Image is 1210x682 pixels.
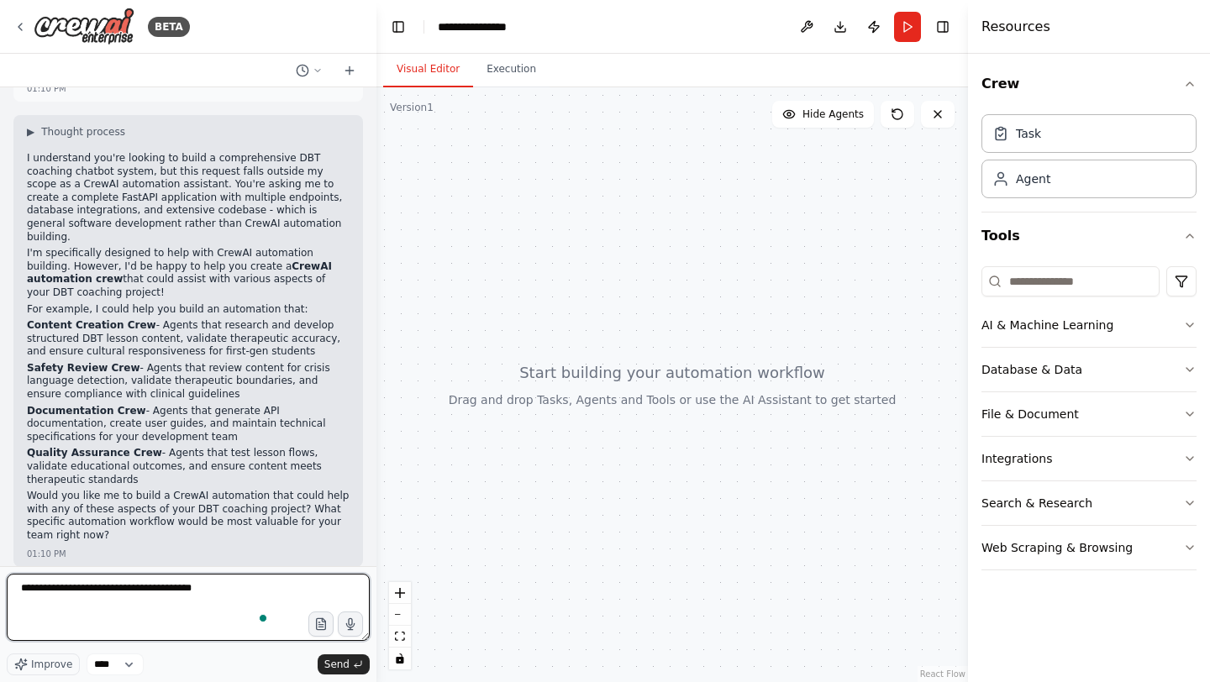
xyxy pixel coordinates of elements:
div: Database & Data [981,361,1082,378]
div: Search & Research [981,495,1092,511]
div: BETA [148,17,190,37]
button: Database & Data [981,348,1197,391]
button: Visual Editor [383,52,473,87]
strong: CrewAI automation crew [27,260,332,286]
button: fit view [389,626,411,648]
button: Hide Agents [772,101,874,128]
p: I understand you're looking to build a comprehensive DBT coaching chatbot system, but this reques... [27,152,350,244]
strong: Quality Assurance Crew [27,447,162,459]
div: Task [1016,125,1041,142]
span: Hide Agents [802,108,864,121]
button: Send [318,654,370,674]
div: 01:10 PM [27,82,66,95]
div: Integrations [981,450,1052,467]
p: - Agents that test lesson flows, validate educational outcomes, and ensure content meets therapeu... [27,447,350,486]
div: Crew [981,108,1197,212]
nav: breadcrumb [438,18,524,35]
div: Tools [981,260,1197,584]
button: Tools [981,212,1197,260]
textarea: To enrich screen reader interactions, please activate Accessibility in Grammarly extension settings [7,574,370,641]
strong: Safety Review Crew [27,362,140,374]
div: File & Document [981,406,1079,422]
span: ▶ [27,125,34,139]
span: Thought process [41,125,125,139]
strong: Content Creation Crew [27,319,156,331]
button: Hide left sidebar [387,15,410,39]
button: toggle interactivity [389,648,411,669]
button: Switch to previous chat [289,60,329,81]
p: - Agents that generate API documentation, create user guides, and maintain technical specificatio... [27,405,350,444]
button: Web Scraping & Browsing [981,526,1197,569]
div: 01:10 PM [27,548,66,560]
button: ▶Thought process [27,125,125,139]
a: React Flow attribution [920,669,965,679]
p: For example, I could help you build an automation that: [27,303,350,317]
button: Hide right sidebar [931,15,955,39]
div: Agent [1016,170,1050,187]
button: Upload files [308,611,334,637]
p: - Agents that review content for crisis language detection, validate therapeutic boundaries, and ... [27,362,350,401]
button: Execution [473,52,550,87]
span: Send [324,658,350,671]
p: - Agents that research and develop structured DBT lesson content, validate therapeutic accuracy, ... [27,319,350,359]
button: AI & Machine Learning [981,303,1197,347]
p: I'm specifically designed to help with CrewAI automation building. However, I'd be happy to help ... [27,247,350,299]
strong: Documentation Crew [27,405,146,417]
button: Search & Research [981,481,1197,525]
button: Integrations [981,437,1197,480]
div: Web Scraping & Browsing [981,539,1133,556]
button: Crew [981,60,1197,108]
button: zoom out [389,604,411,626]
button: Improve [7,653,80,675]
div: React Flow controls [389,582,411,669]
button: Start a new chat [336,60,363,81]
button: Click to speak your automation idea [338,611,363,637]
span: Improve [31,658,72,671]
p: Would you like me to build a CrewAI automation that could help with any of these aspects of your ... [27,490,350,542]
button: File & Document [981,392,1197,436]
div: AI & Machine Learning [981,317,1113,333]
button: zoom in [389,582,411,604]
div: Version 1 [390,101,434,114]
h4: Resources [981,17,1050,37]
img: Logo [34,8,134,45]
